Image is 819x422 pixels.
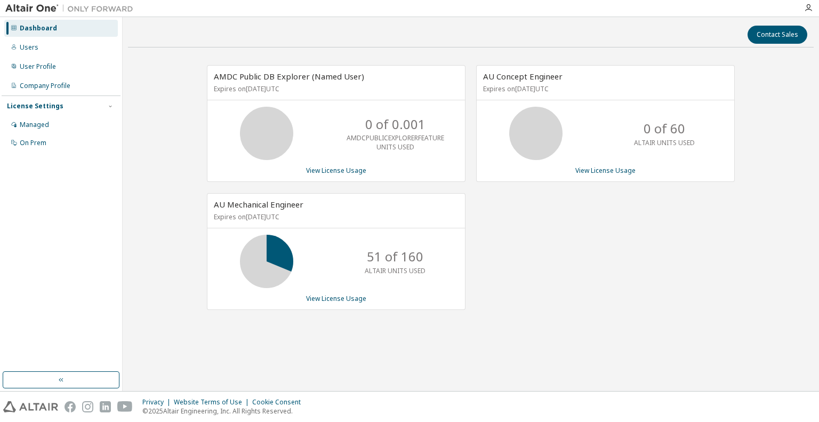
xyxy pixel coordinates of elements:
[483,71,563,82] span: AU Concept Engineer
[117,401,133,412] img: youtube.svg
[644,120,685,138] p: 0 of 60
[365,115,425,133] p: 0 of 0.001
[3,401,58,412] img: altair_logo.svg
[214,199,303,210] span: AU Mechanical Engineer
[20,139,46,147] div: On Prem
[483,84,725,93] p: Expires on [DATE] UTC
[5,3,139,14] img: Altair One
[748,26,807,44] button: Contact Sales
[306,166,366,175] a: View License Usage
[214,71,364,82] span: AMDC Public DB Explorer (Named User)
[20,62,56,71] div: User Profile
[252,398,307,407] div: Cookie Consent
[82,401,93,412] img: instagram.svg
[20,43,38,52] div: Users
[575,166,636,175] a: View License Usage
[142,398,174,407] div: Privacy
[174,398,252,407] div: Website Terms of Use
[634,138,695,147] p: ALTAIR UNITS USED
[367,248,423,266] p: 51 of 160
[65,401,76,412] img: facebook.svg
[214,84,456,93] p: Expires on [DATE] UTC
[20,121,49,129] div: Managed
[347,133,444,152] p: AMDCPUBLICEXPLORERFEATURE UNITS USED
[20,24,57,33] div: Dashboard
[306,294,366,303] a: View License Usage
[214,212,456,221] p: Expires on [DATE] UTC
[7,102,63,110] div: License Settings
[365,266,425,275] p: ALTAIR UNITS USED
[20,82,70,90] div: Company Profile
[142,407,307,416] p: © 2025 Altair Engineering, Inc. All Rights Reserved.
[100,401,111,412] img: linkedin.svg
